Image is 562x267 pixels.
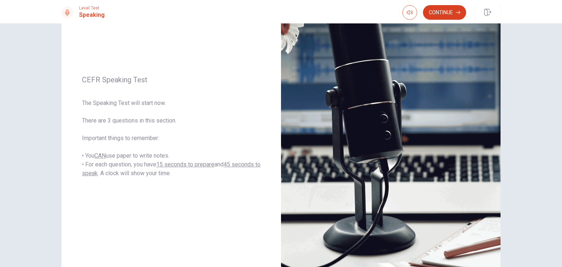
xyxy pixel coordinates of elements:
[79,5,105,11] span: Level Test
[156,161,214,168] u: 15 seconds to prepare
[94,152,106,159] u: CAN
[423,5,466,20] button: Continue
[82,99,261,178] span: The Speaking Test will start now. There are 3 questions in this section. Important things to reme...
[82,75,261,84] span: CEFR Speaking Test
[79,11,105,19] h1: Speaking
